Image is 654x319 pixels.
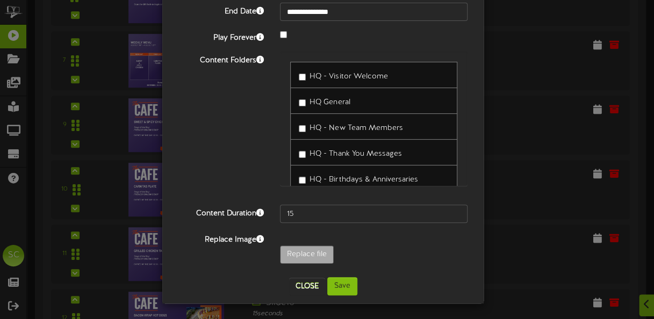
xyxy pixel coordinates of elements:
span: HQ - Thank You Messages [310,150,401,158]
span: HQ - Visitor Welcome [310,73,387,81]
input: HQ - Birthdays & Anniversaries [299,177,306,184]
span: HQ - New Team Members [310,124,403,132]
label: Replace Image [170,231,272,245]
label: Play Forever [170,29,272,44]
input: HQ - Thank You Messages [299,151,306,158]
span: HQ General [310,98,350,106]
input: HQ - Visitor Welcome [299,74,306,81]
input: 15 [280,205,468,223]
input: HQ - New Team Members [299,125,306,132]
button: Close [289,278,325,295]
label: End Date [170,3,272,17]
input: HQ General [299,99,306,106]
span: HQ - Birthdays & Anniversaries [310,176,418,184]
button: Save [327,277,357,295]
label: Content Duration [170,205,272,219]
label: Content Folders [170,52,272,66]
